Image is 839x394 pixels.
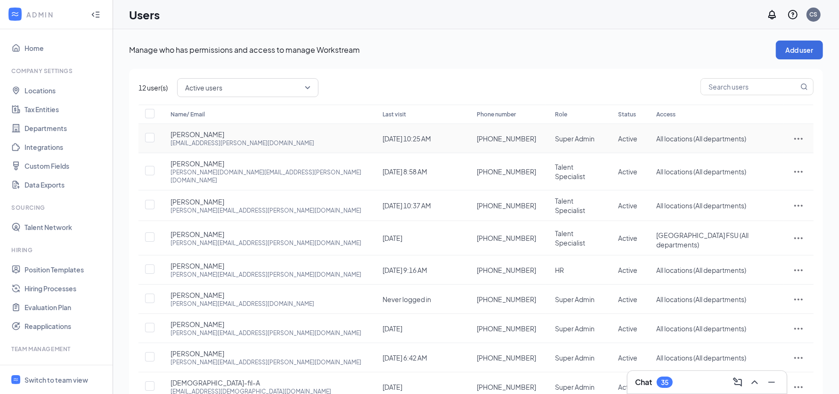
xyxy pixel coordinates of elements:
[749,377,760,388] svg: ChevronUp
[618,353,637,362] span: Active
[766,377,777,388] svg: Minimize
[13,377,19,383] svg: WorkstreamLogo
[171,206,361,214] div: [PERSON_NAME][EMAIL_ADDRESS][PERSON_NAME][DOMAIN_NAME]
[24,100,105,119] a: Tax Entities
[618,134,637,143] span: Active
[171,168,364,184] div: [PERSON_NAME][DOMAIN_NAME][EMAIL_ADDRESS][PERSON_NAME][DOMAIN_NAME]
[171,239,361,247] div: [PERSON_NAME][EMAIL_ADDRESS][PERSON_NAME][DOMAIN_NAME]
[11,246,103,254] div: Hiring
[555,383,595,391] span: Super Admin
[477,201,536,210] span: [PHONE_NUMBER]
[787,9,798,20] svg: QuestionInfo
[171,271,361,279] div: [PERSON_NAME][EMAIL_ADDRESS][PERSON_NAME][DOMAIN_NAME]
[171,290,224,300] span: [PERSON_NAME]
[618,295,637,304] span: Active
[171,320,224,329] span: [PERSON_NAME]
[764,375,779,390] button: Minimize
[171,130,224,139] span: [PERSON_NAME]
[618,234,637,242] span: Active
[701,79,798,95] input: Search users
[383,266,427,274] span: [DATE] 9:16 AM
[793,133,804,144] svg: ActionsIcon
[656,134,746,143] span: All locations (All departments)
[618,383,637,391] span: Active
[171,230,224,239] span: [PERSON_NAME]
[609,105,647,124] th: Status
[810,10,818,18] div: CS
[656,324,746,333] span: All locations (All departments)
[26,10,82,19] div: ADMIN
[383,167,427,176] span: [DATE] 8:58 AM
[793,381,804,393] svg: ActionsIcon
[635,377,652,387] h3: Chat
[11,364,21,373] svg: UserCheck
[383,383,402,391] span: [DATE]
[555,109,599,120] div: Role
[171,109,364,120] div: Name/ Email
[383,295,431,304] span: Never logged in
[555,266,564,274] span: HR
[647,105,783,124] th: Access
[24,364,97,373] div: Onboarding
[11,204,103,212] div: Sourcing
[477,134,536,143] span: [PHONE_NUMBER]
[91,10,100,19] svg: Collapse
[383,353,427,362] span: [DATE] 6:42 AM
[24,375,88,385] div: Switch to team view
[732,377,743,388] svg: ComposeMessage
[555,295,595,304] span: Super Admin
[555,134,595,143] span: Super Admin
[618,167,637,176] span: Active
[793,294,804,305] svg: ActionsIcon
[477,324,536,333] span: [PHONE_NUMBER]
[776,41,823,59] button: Add user
[656,266,746,274] span: All locations (All departments)
[747,375,762,390] button: ChevronUp
[793,352,804,363] svg: ActionsIcon
[171,261,224,271] span: [PERSON_NAME]
[477,233,536,243] span: [PHONE_NUMBER]
[24,39,105,57] a: Home
[656,295,746,304] span: All locations (All departments)
[185,81,222,95] span: Active users
[24,298,105,317] a: Evaluation Plan
[171,139,314,147] div: [EMAIL_ADDRESS][PERSON_NAME][DOMAIN_NAME]
[555,197,585,214] span: Talent Specialist
[477,265,536,275] span: [PHONE_NUMBER]
[661,378,668,386] div: 35
[793,232,804,244] svg: ActionsIcon
[656,167,746,176] span: All locations (All departments)
[618,266,637,274] span: Active
[171,349,224,358] span: [PERSON_NAME]
[555,163,585,181] span: Talent Specialist
[793,166,804,177] svg: ActionsIcon
[24,317,105,336] a: Reapplications
[730,375,745,390] button: ComposeMessage
[11,345,103,353] div: Team Management
[800,83,808,90] svg: MagnifyingGlass
[793,264,804,276] svg: ActionsIcon
[477,295,536,304] span: [PHONE_NUMBER]
[467,105,546,124] th: Phone number
[656,201,746,210] span: All locations (All departments)
[171,358,361,366] div: [PERSON_NAME][EMAIL_ADDRESS][PERSON_NAME][DOMAIN_NAME]
[171,378,260,387] span: [DEMOGRAPHIC_DATA]-fil-A
[793,323,804,334] svg: ActionsIcon
[656,231,749,249] span: [GEOGRAPHIC_DATA] FSU (All departments)
[171,300,314,308] div: [PERSON_NAME][EMAIL_ADDRESS][DOMAIN_NAME]
[555,229,585,247] span: Talent Specialist
[477,382,536,392] span: [PHONE_NUMBER]
[793,200,804,211] svg: ActionsIcon
[24,138,105,156] a: Integrations
[24,119,105,138] a: Departments
[383,134,431,143] span: [DATE] 10:25 AM
[24,156,105,175] a: Custom Fields
[129,7,160,23] h1: Users
[24,260,105,279] a: Position Templates
[766,9,778,20] svg: Notifications
[618,324,637,333] span: Active
[383,109,458,120] div: Last visit
[618,201,637,210] span: Active
[24,175,105,194] a: Data Exports
[383,201,431,210] span: [DATE] 10:37 AM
